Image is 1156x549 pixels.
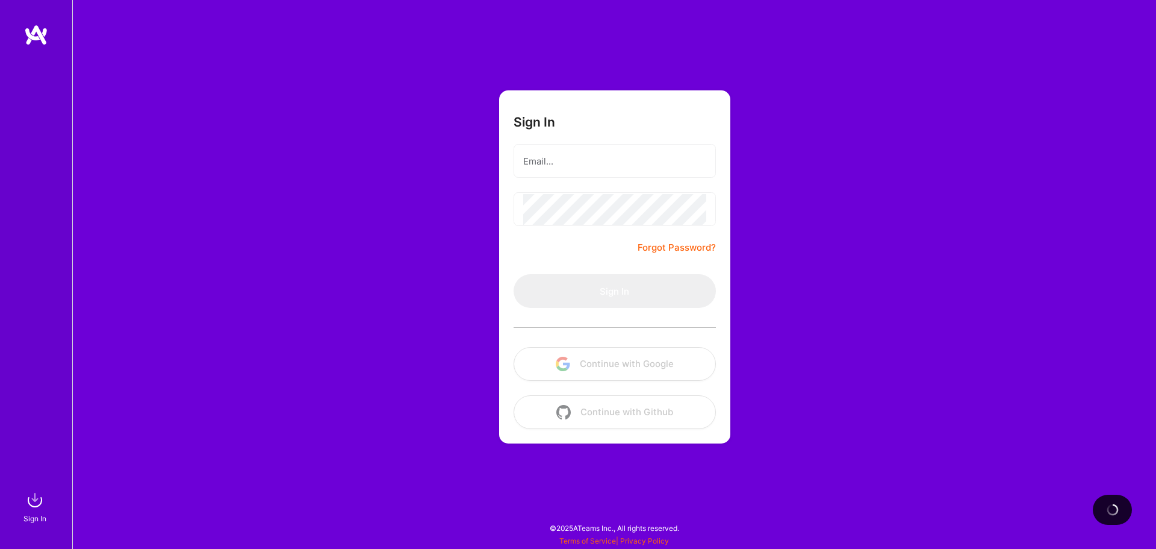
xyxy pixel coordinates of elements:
[1105,502,1120,517] img: loading
[559,536,616,545] a: Terms of Service
[25,488,47,525] a: sign inSign In
[72,513,1156,543] div: © 2025 ATeams Inc., All rights reserved.
[620,536,669,545] a: Privacy Policy
[514,274,716,308] button: Sign In
[23,512,46,525] div: Sign In
[523,146,706,177] input: Email...
[556,405,571,419] img: icon
[23,488,47,512] img: sign in
[556,357,570,371] img: icon
[514,347,716,381] button: Continue with Google
[514,395,716,429] button: Continue with Github
[559,536,669,545] span: |
[514,115,555,130] h3: Sign In
[638,240,716,255] a: Forgot Password?
[24,24,48,46] img: logo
